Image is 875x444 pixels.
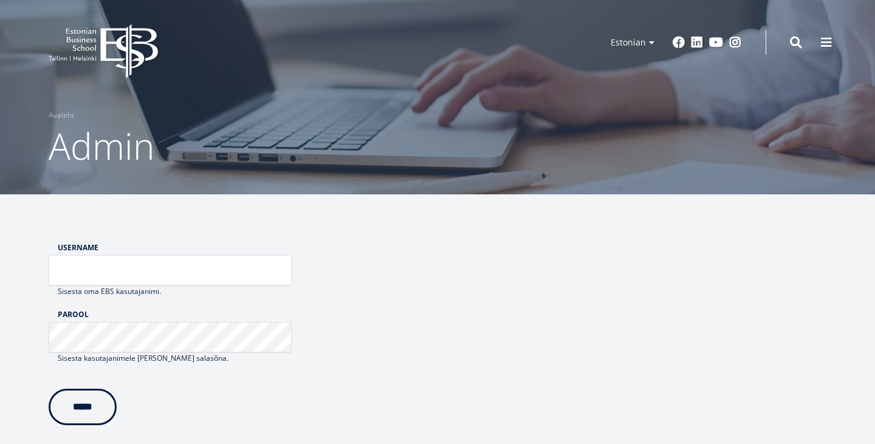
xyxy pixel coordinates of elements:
[709,36,723,49] a: Youtube
[58,243,292,252] label: Username
[673,36,685,49] a: Facebook
[49,121,826,170] h1: Admin
[729,36,741,49] a: Instagram
[49,352,292,364] div: Sisesta kasutajanimele [PERSON_NAME] salasõna.
[691,36,703,49] a: Linkedin
[49,285,292,298] div: Sisesta oma EBS kasutajanimi.
[58,310,292,319] label: Parool
[49,109,74,121] a: Avaleht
